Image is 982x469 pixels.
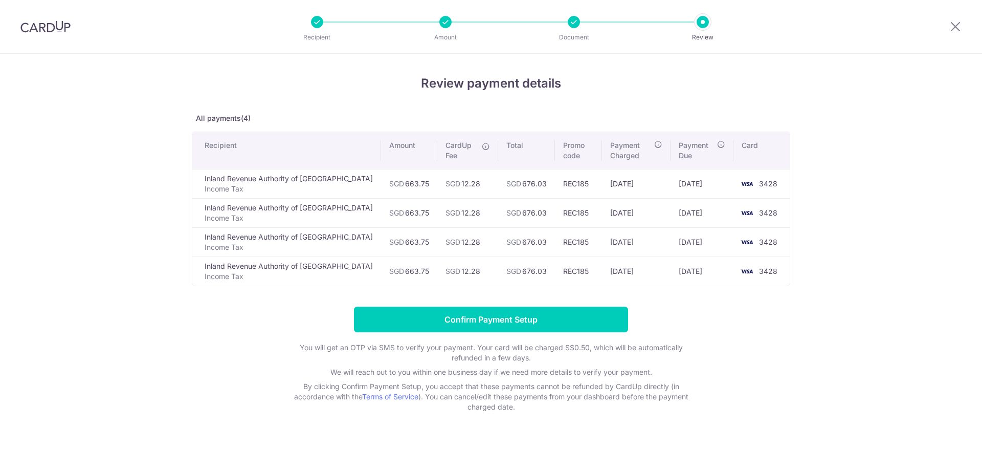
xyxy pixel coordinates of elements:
[286,381,696,412] p: By clicking Confirm Payment Setup, you accept that these payments cannot be refunded by CardUp di...
[381,257,437,286] td: 663.75
[917,438,972,464] iframe: Opens a widget where you can find more information
[20,20,71,33] img: CardUp
[671,198,733,227] td: [DATE]
[506,179,521,188] span: SGD
[671,227,733,257] td: [DATE]
[759,238,777,246] span: 3428
[665,32,741,42] p: Review
[389,238,404,246] span: SGD
[555,198,602,227] td: REC185
[671,257,733,286] td: [DATE]
[602,198,671,227] td: [DATE]
[445,179,460,188] span: SGD
[389,267,404,275] span: SGD
[759,179,777,188] span: 3428
[602,227,671,257] td: [DATE]
[192,227,381,257] td: Inland Revenue Authority of [GEOGRAPHIC_DATA]
[192,74,790,93] h4: Review payment details
[602,169,671,198] td: [DATE]
[445,208,460,217] span: SGD
[362,392,418,401] a: Terms of Service
[555,227,602,257] td: REC185
[736,207,757,219] img: <span class="translation_missing" title="translation missing: en.account_steps.new_confirm_form.b...
[192,113,790,123] p: All payments(4)
[205,213,373,223] p: Income Tax
[445,267,460,275] span: SGD
[389,208,404,217] span: SGD
[555,169,602,198] td: REC185
[498,132,555,169] th: Total
[498,227,555,257] td: 676.03
[610,140,651,161] span: Payment Charged
[205,242,373,252] p: Income Tax
[445,238,460,246] span: SGD
[498,257,555,286] td: 676.03
[602,257,671,286] td: [DATE]
[381,169,437,198] td: 663.75
[671,169,733,198] td: [DATE]
[506,208,521,217] span: SGD
[286,343,696,363] p: You will get an OTP via SMS to verify your payment. Your card will be charged S$0.50, which will ...
[759,208,777,217] span: 3428
[733,132,790,169] th: Card
[192,257,381,286] td: Inland Revenue Authority of [GEOGRAPHIC_DATA]
[437,198,498,227] td: 12.28
[437,227,498,257] td: 12.28
[205,184,373,194] p: Income Tax
[759,267,777,275] span: 3428
[437,257,498,286] td: 12.28
[279,32,355,42] p: Recipient
[555,132,602,169] th: Promo code
[192,169,381,198] td: Inland Revenue Authority of [GEOGRAPHIC_DATA]
[506,238,521,246] span: SGD
[437,169,498,198] td: 12.28
[381,227,437,257] td: 663.75
[555,257,602,286] td: REC185
[506,267,521,275] span: SGD
[736,178,757,190] img: <span class="translation_missing" title="translation missing: en.account_steps.new_confirm_form.b...
[445,140,477,161] span: CardUp Fee
[408,32,483,42] p: Amount
[679,140,714,161] span: Payment Due
[736,236,757,248] img: <span class="translation_missing" title="translation missing: en.account_steps.new_confirm_form.b...
[286,367,696,377] p: We will reach out to you within one business day if we need more details to verify your payment.
[498,169,555,198] td: 676.03
[205,271,373,282] p: Income Tax
[736,265,757,278] img: <span class="translation_missing" title="translation missing: en.account_steps.new_confirm_form.b...
[498,198,555,227] td: 676.03
[192,132,381,169] th: Recipient
[381,132,437,169] th: Amount
[389,179,404,188] span: SGD
[354,307,628,332] input: Confirm Payment Setup
[381,198,437,227] td: 663.75
[192,198,381,227] td: Inland Revenue Authority of [GEOGRAPHIC_DATA]
[536,32,612,42] p: Document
